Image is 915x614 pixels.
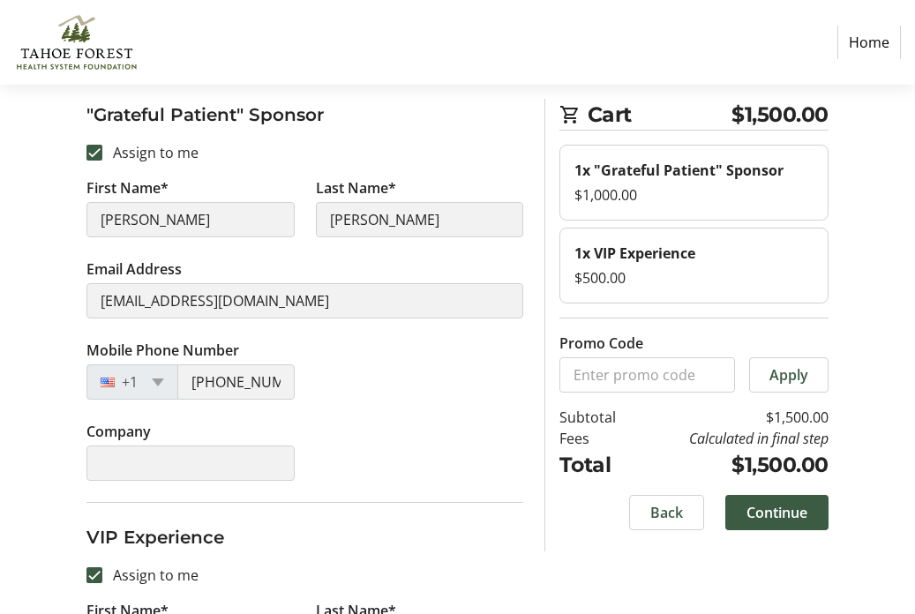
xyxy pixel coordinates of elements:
[14,7,139,78] img: Tahoe Forest Health System Foundation's Logo
[86,258,182,280] label: Email Address
[837,26,901,59] a: Home
[86,421,151,442] label: Company
[86,177,169,198] label: First Name*
[559,333,643,354] label: Promo Code
[86,340,239,361] label: Mobile Phone Number
[574,161,784,180] strong: 1x "Grateful Patient" Sponsor
[102,565,199,586] label: Assign to me
[86,101,523,128] h3: "Grateful Patient" Sponsor
[731,99,829,130] span: $1,500.00
[559,357,735,393] input: Enter promo code
[725,495,829,530] button: Continue
[637,407,829,428] td: $1,500.00
[746,502,807,523] span: Continue
[102,142,199,163] label: Assign to me
[316,177,396,198] label: Last Name*
[559,407,637,428] td: Subtotal
[574,243,695,263] strong: 1x VIP Experience
[749,357,829,393] button: Apply
[637,449,829,480] td: $1,500.00
[574,184,814,206] div: $1,000.00
[769,364,808,386] span: Apply
[559,428,637,449] td: Fees
[588,99,731,130] span: Cart
[650,502,683,523] span: Back
[629,495,704,530] button: Back
[574,267,814,288] div: $500.00
[637,428,829,449] td: Calculated in final step
[177,364,294,400] input: (201) 555-0123
[86,524,523,550] h3: VIP Experience
[559,449,637,480] td: Total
